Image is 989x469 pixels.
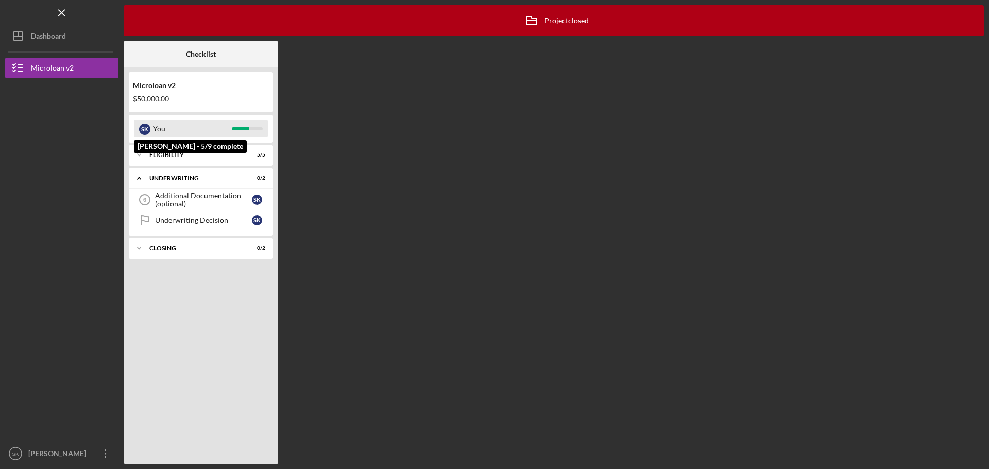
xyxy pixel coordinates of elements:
[155,192,252,208] div: Additional Documentation (optional)
[519,8,589,33] div: Project closed
[252,215,262,225] div: S K
[139,124,150,135] div: S K
[31,58,74,81] div: Microloan v2
[133,81,269,90] div: Microloan v2
[149,175,240,181] div: Underwriting
[134,189,268,210] a: 6Additional Documentation (optional)SK
[12,451,19,457] text: SK
[149,245,240,251] div: Closing
[26,443,93,466] div: [PERSON_NAME]
[31,26,66,49] div: Dashboard
[252,195,262,205] div: S K
[134,210,268,231] a: Underwriting DecisionSK
[247,245,265,251] div: 0 / 2
[155,216,252,224] div: Underwriting Decision
[149,152,240,158] div: Eligibility
[153,120,232,137] div: You
[5,443,118,464] button: SK[PERSON_NAME]
[247,152,265,158] div: 5 / 5
[247,175,265,181] div: 0 / 2
[133,95,269,103] div: $50,000.00
[186,50,216,58] b: Checklist
[5,58,118,78] button: Microloan v2
[5,26,118,46] button: Dashboard
[143,197,146,203] tspan: 6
